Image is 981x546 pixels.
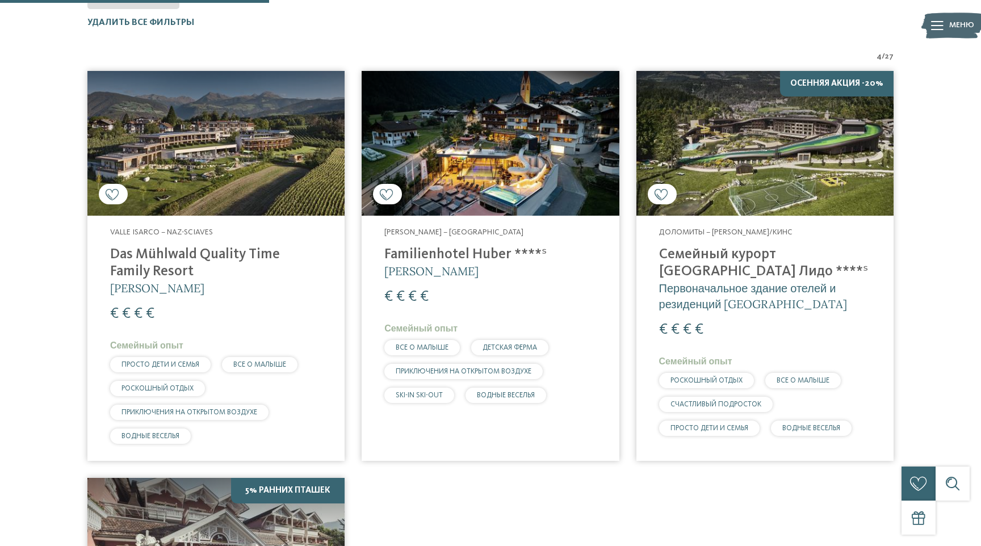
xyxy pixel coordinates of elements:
[396,289,405,304] font: €
[146,306,154,321] font: €
[885,52,894,60] font: 27
[659,228,793,236] font: Доломиты – [PERSON_NAME]/Кинс
[121,432,179,440] font: ВОДНЫЕ ВЕСЕЛЬЯ
[670,425,748,432] font: ПРОСТО ДЕТИ И СЕМЬЯ
[396,392,443,399] font: SKI-IN SKI-OUT
[777,377,829,384] font: ВСЕ О МАЛЫШЕ
[671,322,680,337] font: €
[110,339,183,351] font: Семейный опыт
[659,281,848,311] font: Первоначальное здание отелей и резиденций [GEOGRAPHIC_DATA]
[110,281,204,295] font: [PERSON_NAME]
[384,228,523,236] font: [PERSON_NAME] – [GEOGRAPHIC_DATA]
[122,306,131,321] font: €
[384,264,479,278] font: [PERSON_NAME]
[384,289,393,304] font: €
[670,377,743,384] font: РОСКОШНЫЙ ОТДЫХ
[87,71,345,461] a: Ищете семейные отели? Найдите лучшие здесь! Valle Isarco – Naz-Sciaves Das Mühlwald Quality Time ...
[87,71,345,216] img: Ищете семейные отели? Найдите лучшие здесь!
[362,71,619,461] a: Ищете семейные отели? Найдите лучшие здесь! [PERSON_NAME] – [GEOGRAPHIC_DATA] Familienhotel Huber...
[659,355,732,367] font: Семейный опыт
[121,361,199,368] font: ПРОСТО ДЕТИ И СЕМЬЯ
[483,344,537,351] font: ДЕТСКАЯ ФЕРМА
[670,401,761,408] font: СЧАСТЛИВЫЙ ПОДРОСТОК
[362,71,619,216] img: Ищете семейные отели? Найдите лучшие здесь!
[882,52,885,60] font: /
[233,361,286,368] font: ВСЕ О МАЛЫШЕ
[384,247,547,262] font: Familienhotel Huber ****ˢ
[877,52,882,60] font: 4
[87,18,194,27] font: Удалить все фильтры
[683,322,691,337] font: €
[695,322,703,337] font: €
[659,322,668,337] font: €
[408,289,417,304] font: €
[659,247,868,279] font: Семейный курорт [GEOGRAPHIC_DATA] Лидо ****ˢ
[396,368,531,375] font: ПРИКЛЮЧЕНИЯ НА ОТКРЫТОМ ВОЗДУХЕ
[121,385,194,392] font: РОСКОШНЫЙ ОТДЫХ
[110,228,213,236] font: Valle Isarco – Naz-Sciaves
[396,344,448,351] font: ВСЕ О МАЛЫШЕ
[636,71,894,461] a: Ищете семейные отели? Найдите лучшие здесь! Осенняя акция -20% Доломиты – [PERSON_NAME]/Кинс Семе...
[477,392,535,399] font: ВОДНЫЕ ВЕСЕЛЬЯ
[121,409,257,416] font: ПРИКЛЮЧЕНИЯ НА ОТКРЫТОМ ВОЗДУХЕ
[110,306,119,321] font: €
[134,306,142,321] font: €
[110,247,280,279] font: Das Mühlwald Quality Time Family Resort
[782,425,840,432] font: ВОДНЫЕ ВЕСЕЛЬЯ
[420,289,429,304] font: €
[636,71,894,216] img: Ищете семейные отели? Найдите лучшие здесь!
[384,322,458,334] font: Семейный опыт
